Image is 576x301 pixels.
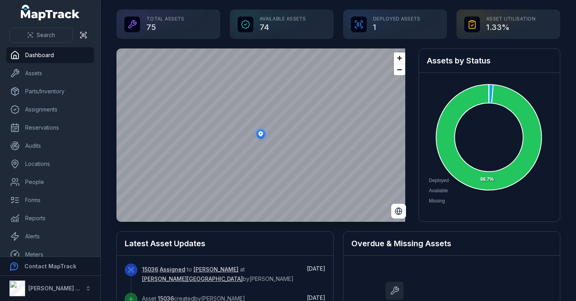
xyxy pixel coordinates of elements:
[6,210,94,226] a: Reports
[429,188,448,193] span: Available
[28,285,102,292] strong: [PERSON_NAME] Electrical
[429,178,449,183] span: Deployed
[142,266,294,282] span: to at by [PERSON_NAME]
[142,266,158,273] a: 15036
[307,294,325,301] time: 07/10/2025, 12:00:17 pm
[9,28,73,43] button: Search
[6,65,94,81] a: Assets
[37,31,55,39] span: Search
[6,47,94,63] a: Dashboard
[307,265,325,272] time: 07/10/2025, 12:00:57 pm
[24,263,76,269] strong: Contact MapTrack
[429,198,445,204] span: Missing
[6,156,94,172] a: Locations
[125,238,325,249] h2: Latest Asset Updates
[21,5,80,20] a: MapTrack
[351,238,552,249] h2: Overdue & Missing Assets
[6,174,94,190] a: People
[160,266,185,273] a: Assigned
[142,275,243,283] a: [PERSON_NAME][GEOGRAPHIC_DATA]
[6,192,94,208] a: Forms
[6,247,94,262] a: Meters
[307,265,325,272] span: [DATE]
[391,204,406,219] button: Switch to Satellite View
[6,102,94,117] a: Assignments
[6,84,94,99] a: Parts/Inventory
[194,266,238,273] a: [PERSON_NAME]
[394,64,405,75] button: Zoom out
[6,229,94,244] a: Alerts
[6,120,94,136] a: Reservations
[116,48,405,222] canvas: Map
[427,55,552,66] h2: Assets by Status
[6,138,94,154] a: Audits
[394,52,405,64] button: Zoom in
[307,294,325,301] span: [DATE]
